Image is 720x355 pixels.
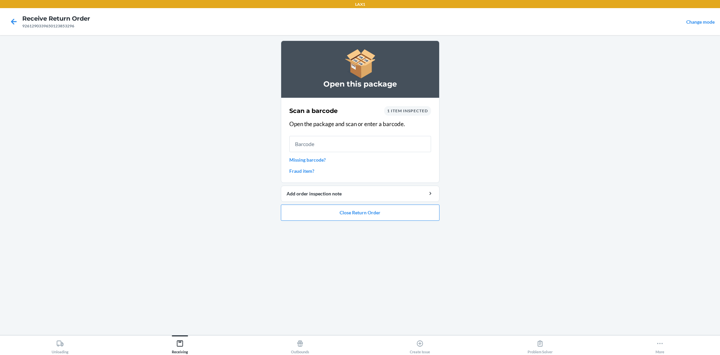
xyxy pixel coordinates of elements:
a: Fraud item? [289,167,431,174]
div: 9261290339650123853296 [22,23,90,29]
button: Problem Solver [480,335,600,354]
button: Outbounds [240,335,360,354]
h2: Scan a barcode [289,106,338,115]
h4: Receive Return Order [22,14,90,23]
div: Create Issue [410,337,430,354]
button: Create Issue [360,335,480,354]
div: Outbounds [291,337,309,354]
button: Add order inspection note [281,186,439,202]
p: Open the package and scan or enter a barcode. [289,120,431,128]
input: Barcode [289,136,431,152]
a: Missing barcode? [289,156,431,163]
div: Unloading [52,337,69,354]
button: Close Return Order [281,205,439,221]
h3: Open this package [289,79,431,90]
a: Change mode [686,19,715,25]
span: 1 item inspected [387,108,428,113]
p: LAX1 [355,1,365,7]
button: Receiving [120,335,240,354]
div: More [656,337,664,354]
div: Problem Solver [528,337,553,354]
div: Add order inspection note [287,190,434,197]
div: Receiving [172,337,188,354]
